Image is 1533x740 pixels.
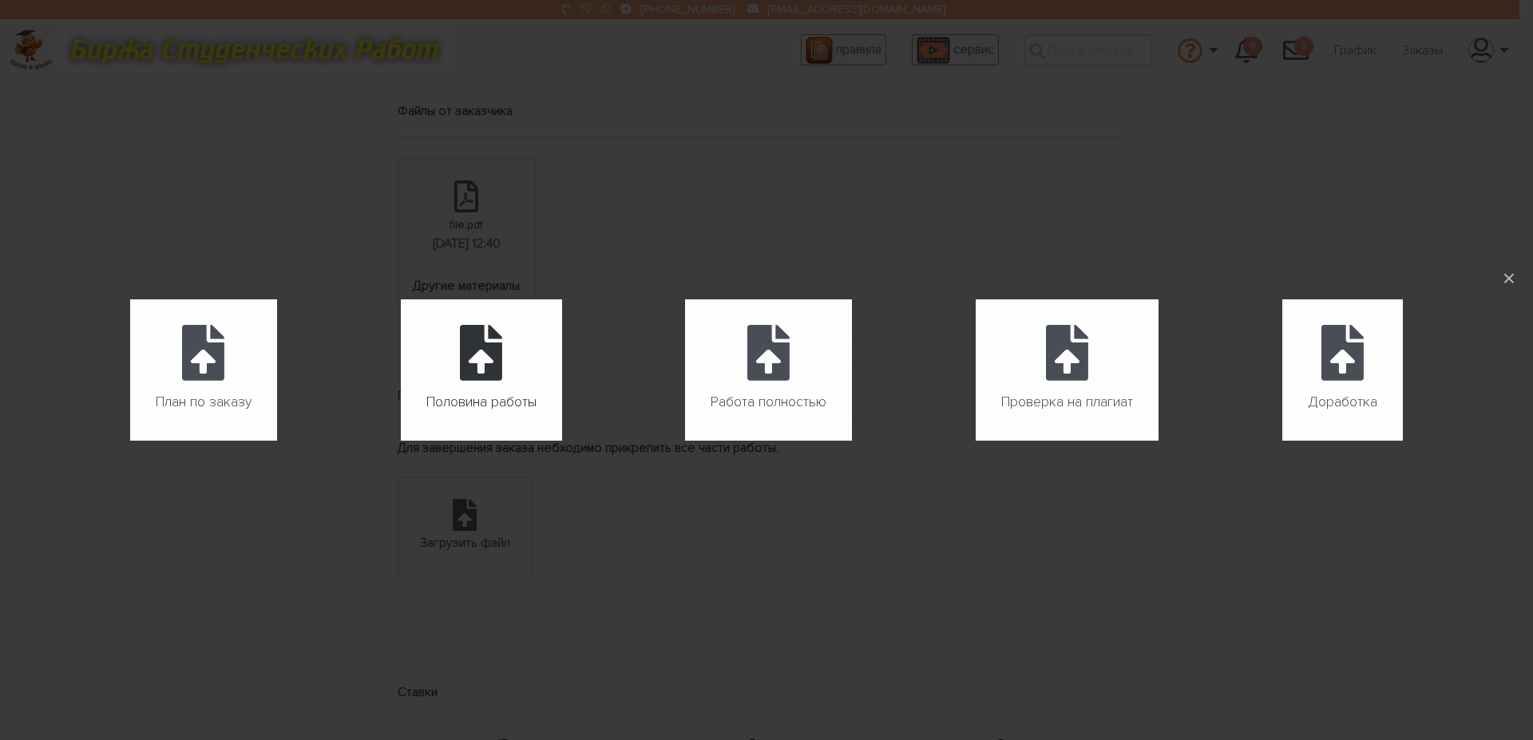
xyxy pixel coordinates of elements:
span: Доработка [1308,390,1377,415]
span: План по заказу [156,390,252,415]
span: Работа полностью [711,390,826,415]
span: Половина работы [426,390,537,415]
button: × [1491,261,1527,296]
span: Проверка на плагиат [1001,390,1133,415]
